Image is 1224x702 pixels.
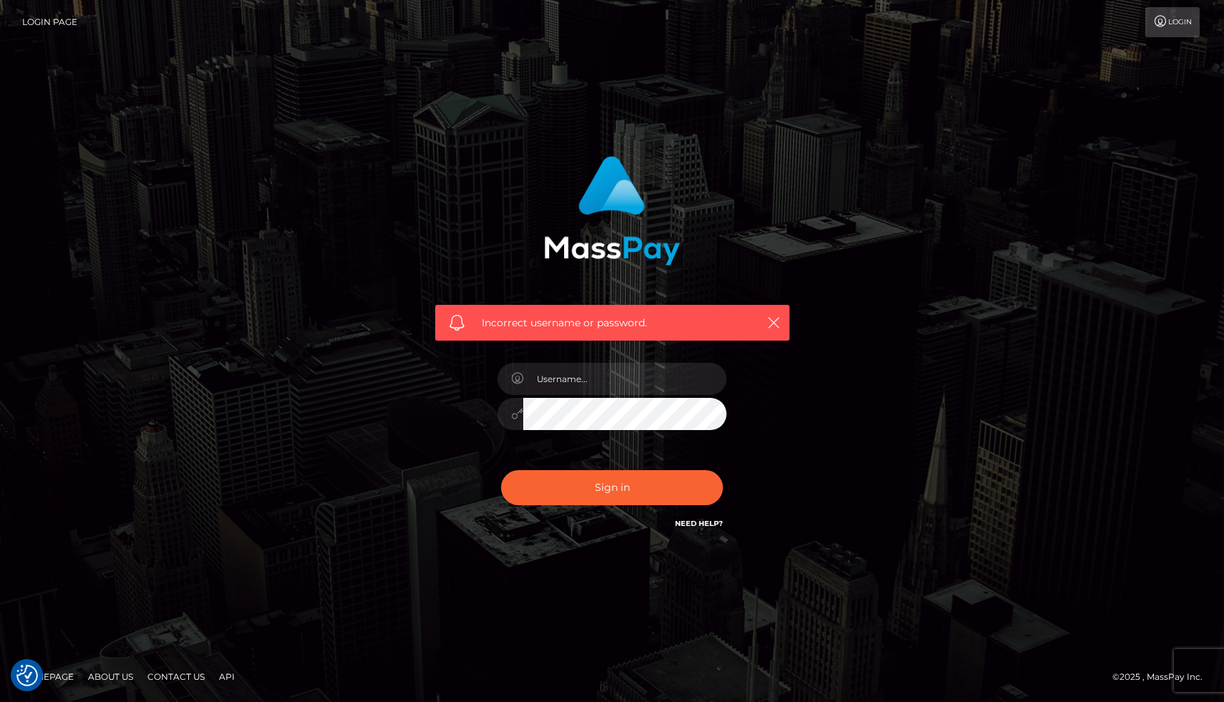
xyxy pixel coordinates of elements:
[16,666,79,688] a: Homepage
[82,666,139,688] a: About Us
[675,519,723,528] a: Need Help?
[142,666,210,688] a: Contact Us
[16,665,38,686] button: Consent Preferences
[1145,7,1200,37] a: Login
[544,156,680,265] img: MassPay Login
[523,363,727,395] input: Username...
[213,666,241,688] a: API
[482,316,743,331] span: Incorrect username or password.
[1112,669,1213,685] div: © 2025 , MassPay Inc.
[16,665,38,686] img: Revisit consent button
[501,470,723,505] button: Sign in
[22,7,77,37] a: Login Page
